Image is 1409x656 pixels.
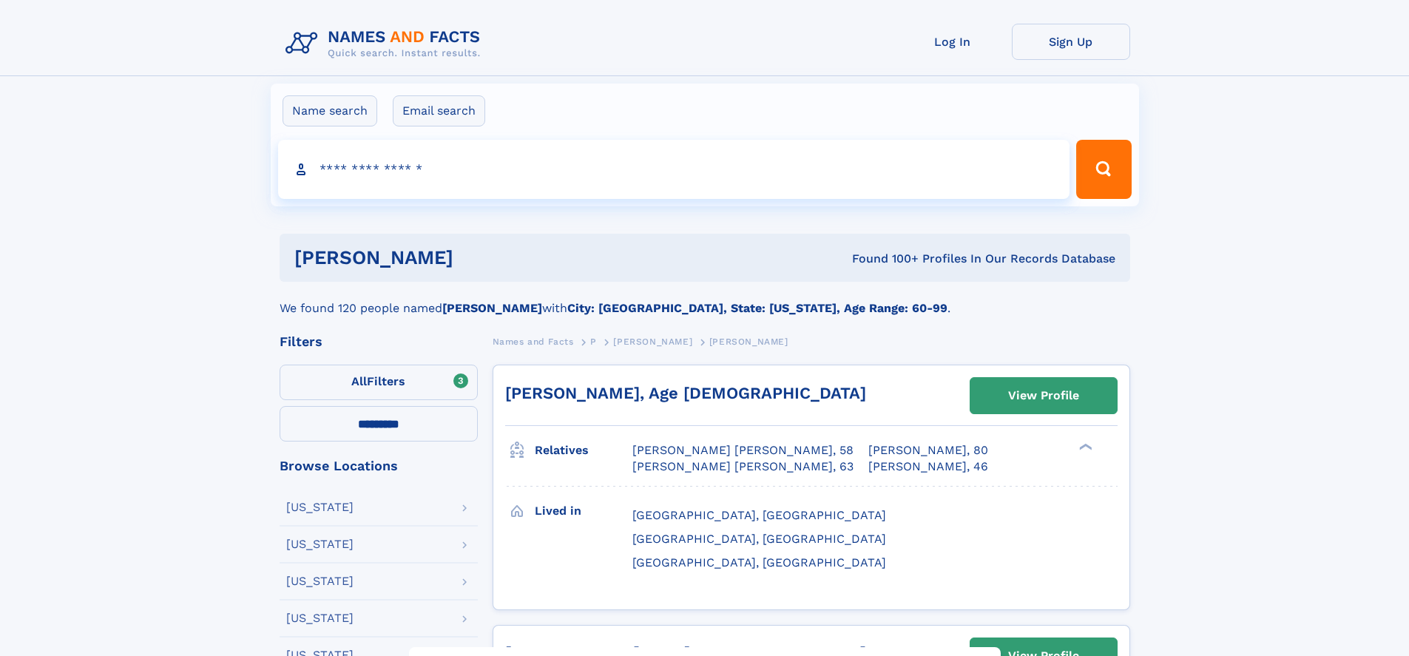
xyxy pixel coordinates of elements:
[535,498,632,524] h3: Lived in
[280,365,478,400] label: Filters
[1075,442,1093,452] div: ❯
[280,459,478,473] div: Browse Locations
[632,459,854,475] a: [PERSON_NAME] [PERSON_NAME], 63
[393,95,485,126] label: Email search
[442,301,542,315] b: [PERSON_NAME]
[280,24,493,64] img: Logo Names and Facts
[280,282,1130,317] div: We found 120 people named with .
[632,442,854,459] a: [PERSON_NAME] [PERSON_NAME], 58
[868,459,988,475] a: [PERSON_NAME], 46
[351,374,367,388] span: All
[1008,379,1079,413] div: View Profile
[613,337,692,347] span: [PERSON_NAME]
[505,384,866,402] a: [PERSON_NAME], Age [DEMOGRAPHIC_DATA]
[278,140,1070,199] input: search input
[286,501,354,513] div: [US_STATE]
[632,555,886,569] span: [GEOGRAPHIC_DATA], [GEOGRAPHIC_DATA]
[567,301,947,315] b: City: [GEOGRAPHIC_DATA], State: [US_STATE], Age Range: 60-99
[283,95,377,126] label: Name search
[868,442,988,459] a: [PERSON_NAME], 80
[632,532,886,546] span: [GEOGRAPHIC_DATA], [GEOGRAPHIC_DATA]
[590,337,597,347] span: P
[280,335,478,348] div: Filters
[970,378,1117,413] a: View Profile
[1076,140,1131,199] button: Search Button
[286,612,354,624] div: [US_STATE]
[893,24,1012,60] a: Log In
[286,575,354,587] div: [US_STATE]
[493,332,574,351] a: Names and Facts
[535,438,632,463] h3: Relatives
[652,251,1115,267] div: Found 100+ Profiles In Our Records Database
[613,332,692,351] a: [PERSON_NAME]
[632,508,886,522] span: [GEOGRAPHIC_DATA], [GEOGRAPHIC_DATA]
[590,332,597,351] a: P
[294,248,653,267] h1: [PERSON_NAME]
[1012,24,1130,60] a: Sign Up
[709,337,788,347] span: [PERSON_NAME]
[286,538,354,550] div: [US_STATE]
